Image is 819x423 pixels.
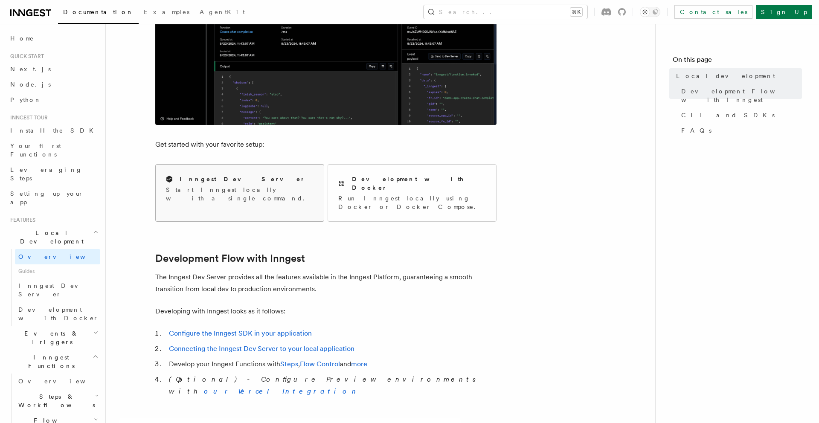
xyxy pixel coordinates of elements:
[7,123,100,138] a: Install the SDK
[681,111,775,119] span: CLI and SDKs
[10,127,99,134] span: Install the SDK
[169,345,354,353] a: Connecting the Inngest Dev Server to your local application
[7,31,100,46] a: Home
[166,358,497,370] li: Develop your Inngest Functions with , and
[10,142,61,158] span: Your first Functions
[15,302,100,326] a: Development with Docker
[204,387,359,395] a: our Vercel Integration
[7,138,100,162] a: Your first Functions
[300,360,340,368] a: Flow Control
[7,329,93,346] span: Events & Triggers
[195,3,250,23] a: AgentKit
[155,305,497,317] p: Developing with Inngest looks as it follows:
[144,9,189,15] span: Examples
[58,3,139,24] a: Documentation
[169,375,481,395] em: (Optional) - Configure Preview environments with
[7,92,100,107] a: Python
[328,164,497,222] a: Development with DockerRun Inngest locally using Docker or Docker Compose.
[7,225,100,249] button: Local Development
[678,84,802,107] a: Development Flow with Inngest
[681,87,802,104] span: Development Flow with Inngest
[7,61,100,77] a: Next.js
[10,34,34,43] span: Home
[7,114,48,121] span: Inngest tour
[155,164,324,222] a: Inngest Dev ServerStart Inngest locally with a single command.
[674,5,752,19] a: Contact sales
[10,96,41,103] span: Python
[139,3,195,23] a: Examples
[10,81,51,88] span: Node.js
[7,353,92,370] span: Inngest Functions
[166,185,314,203] p: Start Inngest locally with a single command.
[15,374,100,389] a: Overview
[7,249,100,326] div: Local Development
[7,229,93,246] span: Local Development
[570,8,582,16] kbd: ⌘K
[169,329,312,337] a: Configure the Inngest SDK in your application
[338,194,486,211] p: Run Inngest locally using Docker or Docker Compose.
[7,53,44,60] span: Quick start
[7,350,100,374] button: Inngest Functions
[18,306,99,322] span: Development with Docker
[18,282,91,298] span: Inngest Dev Server
[280,360,298,368] a: Steps
[10,190,84,206] span: Setting up your app
[15,249,100,264] a: Overview
[15,264,100,278] span: Guides
[673,68,802,84] a: Local development
[7,217,35,223] span: Features
[673,55,802,68] h4: On this page
[352,175,486,192] h2: Development with Docker
[7,186,100,210] a: Setting up your app
[200,9,245,15] span: AgentKit
[676,72,775,80] span: Local development
[15,389,100,413] button: Steps & Workflows
[681,126,712,135] span: FAQs
[15,278,100,302] a: Inngest Dev Server
[678,107,802,123] a: CLI and SDKs
[155,252,305,264] a: Development Flow with Inngest
[10,66,51,72] span: Next.js
[7,326,100,350] button: Events & Triggers
[180,175,305,183] h2: Inngest Dev Server
[18,378,106,385] span: Overview
[351,360,367,368] a: more
[678,123,802,138] a: FAQs
[640,7,660,17] button: Toggle dark mode
[756,5,812,19] a: Sign Up
[155,271,497,295] p: The Inngest Dev Server provides all the features available in the Inngest Platform, guaranteeing ...
[7,77,100,92] a: Node.js
[10,166,82,182] span: Leveraging Steps
[18,253,106,260] span: Overview
[424,5,587,19] button: Search...⌘K
[155,139,497,151] p: Get started with your favorite setup:
[7,162,100,186] a: Leveraging Steps
[15,392,95,409] span: Steps & Workflows
[63,9,134,15] span: Documentation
